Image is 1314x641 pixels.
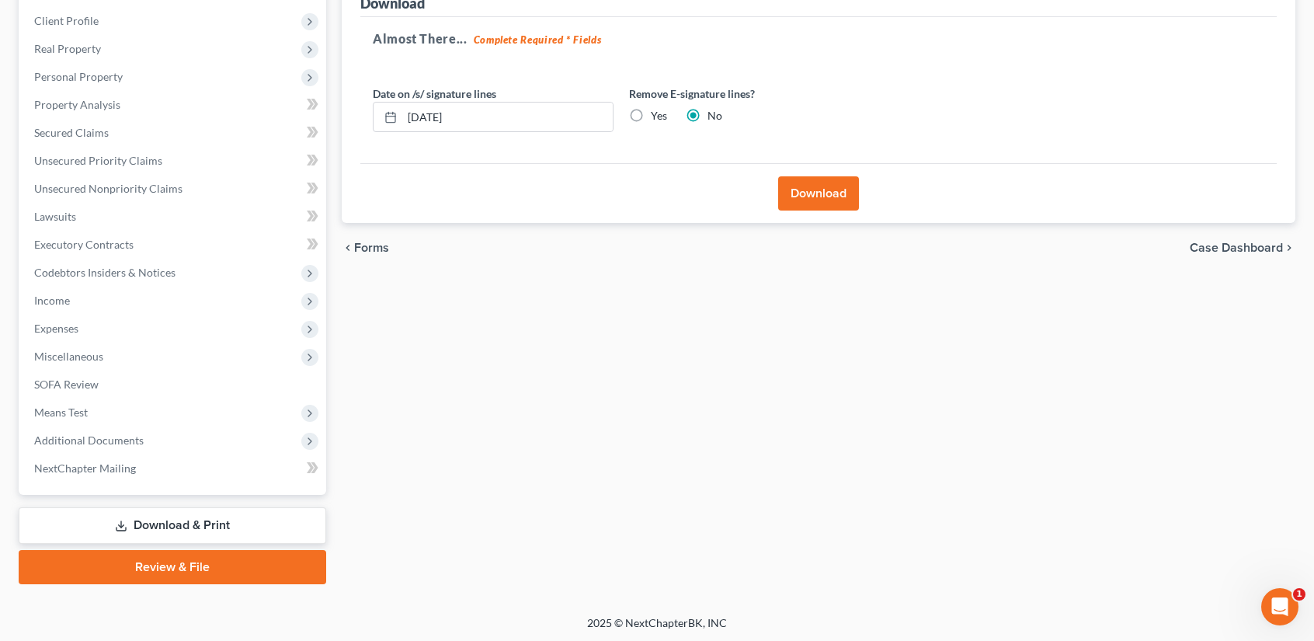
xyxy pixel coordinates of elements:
[22,175,326,203] a: Unsecured Nonpriority Claims
[342,242,410,254] button: chevron_left Forms
[34,98,120,111] span: Property Analysis
[34,462,136,475] span: NextChapter Mailing
[34,154,162,167] span: Unsecured Priority Claims
[651,108,667,124] label: Yes
[34,266,176,279] span: Codebtors Insiders & Notices
[34,70,123,83] span: Personal Property
[22,119,326,147] a: Secured Claims
[34,210,76,223] span: Lawsuits
[34,434,144,447] span: Additional Documents
[34,238,134,251] span: Executory Contracts
[34,14,99,27] span: Client Profile
[373,85,496,102] label: Date on /s/ signature lines
[19,550,326,584] a: Review & File
[474,33,602,46] strong: Complete Required * Fields
[34,294,70,307] span: Income
[22,91,326,119] a: Property Analysis
[373,30,1264,48] h5: Almost There...
[707,108,722,124] label: No
[34,182,182,195] span: Unsecured Nonpriority Claims
[34,42,101,55] span: Real Property
[1190,242,1283,254] span: Case Dashboard
[342,242,354,254] i: chevron_left
[22,455,326,482] a: NextChapter Mailing
[22,203,326,231] a: Lawsuits
[34,378,99,391] span: SOFA Review
[402,103,613,132] input: MM/DD/YYYY
[22,371,326,399] a: SOFA Review
[22,147,326,175] a: Unsecured Priority Claims
[1190,242,1295,254] a: Case Dashboard chevron_right
[1283,242,1295,254] i: chevron_right
[629,85,870,102] label: Remove E-signature lines?
[1261,588,1298,625] iframe: Intercom live chat
[34,126,109,139] span: Secured Claims
[34,406,88,419] span: Means Test
[34,322,78,335] span: Expenses
[19,507,326,544] a: Download & Print
[354,242,389,254] span: Forms
[22,231,326,259] a: Executory Contracts
[34,350,103,363] span: Miscellaneous
[778,176,859,211] button: Download
[1293,588,1305,601] span: 1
